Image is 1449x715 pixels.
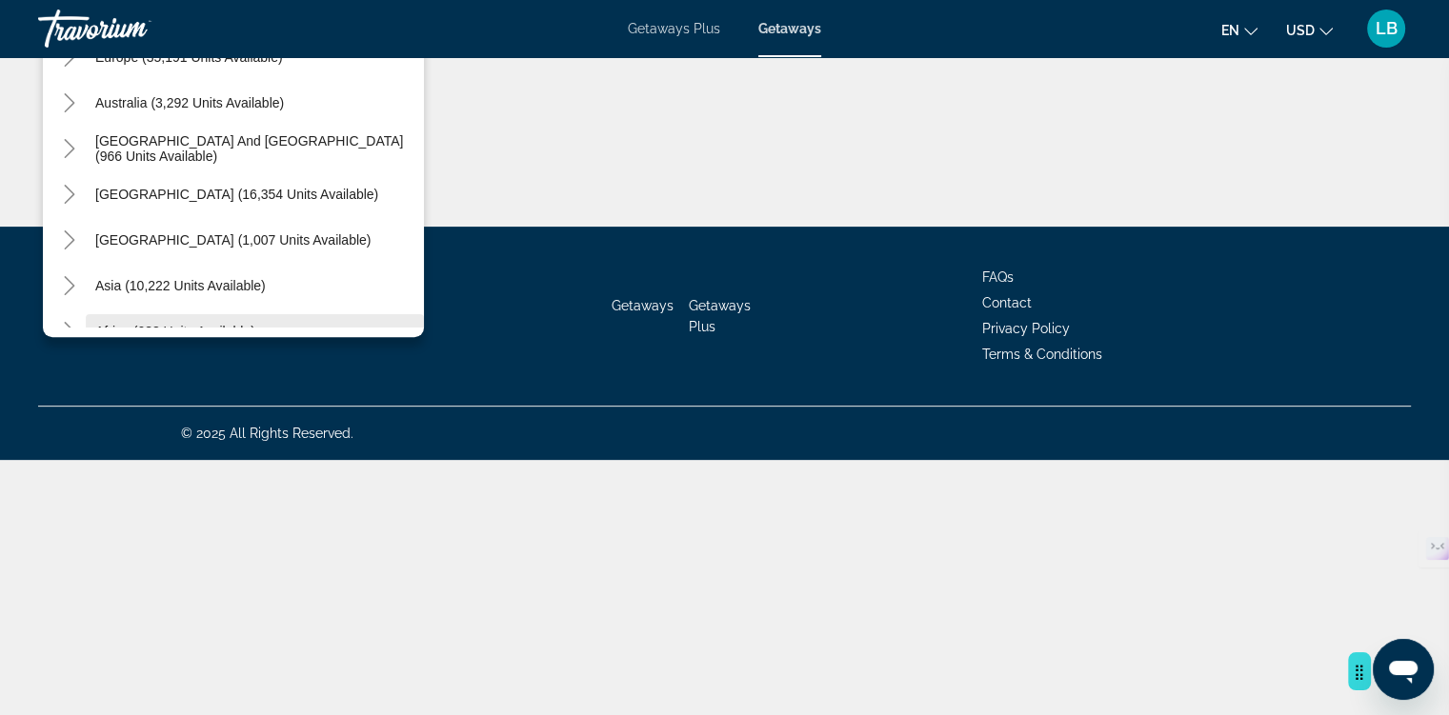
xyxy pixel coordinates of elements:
[38,4,229,53] a: Travorium
[86,223,424,257] button: [GEOGRAPHIC_DATA] (1,007 units available)
[86,268,424,303] button: Asia (10,222 units available)
[95,95,284,110] span: Australia (3,292 units available)
[86,131,424,166] button: [GEOGRAPHIC_DATA] and [GEOGRAPHIC_DATA] (966 units available)
[52,178,86,211] button: Toggle South America (16,354 units available)
[1286,16,1333,44] button: Change currency
[95,324,255,339] span: Africa (683 units available)
[1348,652,1371,690] button: ⣿
[1221,23,1239,38] span: en
[95,278,266,293] span: Asia (10,222 units available)
[1373,639,1434,700] iframe: Button to launch messaging window
[86,314,424,348] button: Africa (683 units available)
[52,269,86,303] button: Toggle Asia (10,222 units available)
[95,232,371,248] span: [GEOGRAPHIC_DATA] (1,007 units available)
[52,132,86,166] button: Toggle South Pacific and Oceania (966 units available)
[95,187,378,202] span: [GEOGRAPHIC_DATA] (16,354 units available)
[52,87,86,120] button: Toggle Australia (3,292 units available)
[86,40,424,74] button: Europe (35,191 units available)
[86,86,424,120] button: Australia (3,292 units available)
[52,41,86,74] button: Toggle Europe (35,191 units available)
[52,224,86,257] button: Toggle Central America (1,007 units available)
[52,315,86,348] button: Toggle Africa (683 units available)
[1286,23,1315,38] span: USD
[1361,9,1411,49] button: User Menu
[1221,16,1258,44] button: Change language
[628,21,720,36] a: Getaways Plus
[1376,19,1398,38] span: LB
[86,177,424,211] button: [GEOGRAPHIC_DATA] (16,354 units available)
[95,50,283,65] span: Europe (35,191 units available)
[95,133,414,164] span: [GEOGRAPHIC_DATA] and [GEOGRAPHIC_DATA] (966 units available)
[758,21,821,36] a: Getaways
